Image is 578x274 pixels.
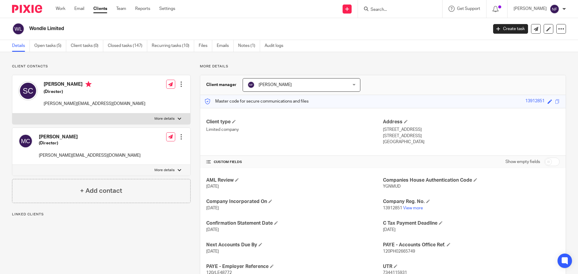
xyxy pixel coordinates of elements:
p: Linked clients [12,212,191,217]
p: [STREET_ADDRESS] [383,133,560,139]
h4: PAYE - Employer Reference [206,263,383,270]
h4: Companies House Authentication Code [383,177,560,183]
h4: [PERSON_NAME] [44,81,145,89]
a: Work [56,6,65,12]
a: Audit logs [265,40,288,52]
span: [PERSON_NAME] [259,83,292,87]
h3: Client manager [206,82,237,88]
a: Details [12,40,30,52]
a: View more [403,206,423,210]
h4: Client type [206,119,383,125]
p: More details [154,116,175,121]
p: Client contacts [12,64,191,69]
a: Create task [493,24,528,34]
h5: (Director) [39,140,141,146]
img: svg%3E [550,4,559,14]
a: Settings [159,6,175,12]
p: More details [200,64,566,69]
a: Notes (1) [238,40,260,52]
img: Pixie [12,5,42,13]
p: Limited company [206,127,383,133]
img: svg%3E [247,81,255,88]
h4: Company Incorporated On [206,199,383,205]
p: [PERSON_NAME][EMAIL_ADDRESS][DOMAIN_NAME] [44,101,145,107]
div: 13912851 [525,98,545,105]
h4: UTR [383,263,560,270]
h4: [PERSON_NAME] [39,134,141,140]
img: svg%3E [12,23,25,35]
h4: + Add contact [80,186,122,195]
p: [PERSON_NAME] [514,6,547,12]
a: Files [199,40,212,52]
span: [DATE] [206,206,219,210]
span: [DATE] [206,249,219,254]
h4: AML Review [206,177,383,183]
p: [GEOGRAPHIC_DATA] [383,139,560,145]
a: Clients [93,6,107,12]
span: Get Support [457,7,480,11]
a: Email [74,6,84,12]
img: svg%3E [18,81,38,100]
a: Closed tasks (147) [108,40,147,52]
p: [STREET_ADDRESS] [383,127,560,133]
a: Open tasks (5) [34,40,66,52]
span: 13912851 [383,206,402,210]
h2: Wondle Limited [29,26,393,32]
h5: (Director) [44,89,145,95]
h4: CUSTOM FIELDS [206,160,383,165]
i: Primary [85,81,92,87]
span: 120PH02665749 [383,249,415,254]
h4: Next Accounts Due By [206,242,383,248]
span: [DATE] [206,184,219,189]
h4: PAYE - Accounts Office Ref. [383,242,560,248]
a: Client tasks (0) [71,40,103,52]
p: Master code for secure communications and files [205,98,309,104]
span: YGNMUD [383,184,401,189]
input: Search [370,7,424,13]
a: Team [116,6,126,12]
h4: C Tax Payment Deadline [383,220,560,226]
label: Show empty fields [505,159,540,165]
h4: Company Reg. No. [383,199,560,205]
p: More details [154,168,175,173]
a: Reports [135,6,150,12]
a: Recurring tasks (10) [152,40,194,52]
p: [PERSON_NAME][EMAIL_ADDRESS][DOMAIN_NAME] [39,152,141,159]
h4: Address [383,119,560,125]
h4: Confirmation Statement Date [206,220,383,226]
span: [DATE] [383,228,396,232]
img: svg%3E [18,134,33,148]
a: Emails [217,40,234,52]
span: [DATE] [206,228,219,232]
